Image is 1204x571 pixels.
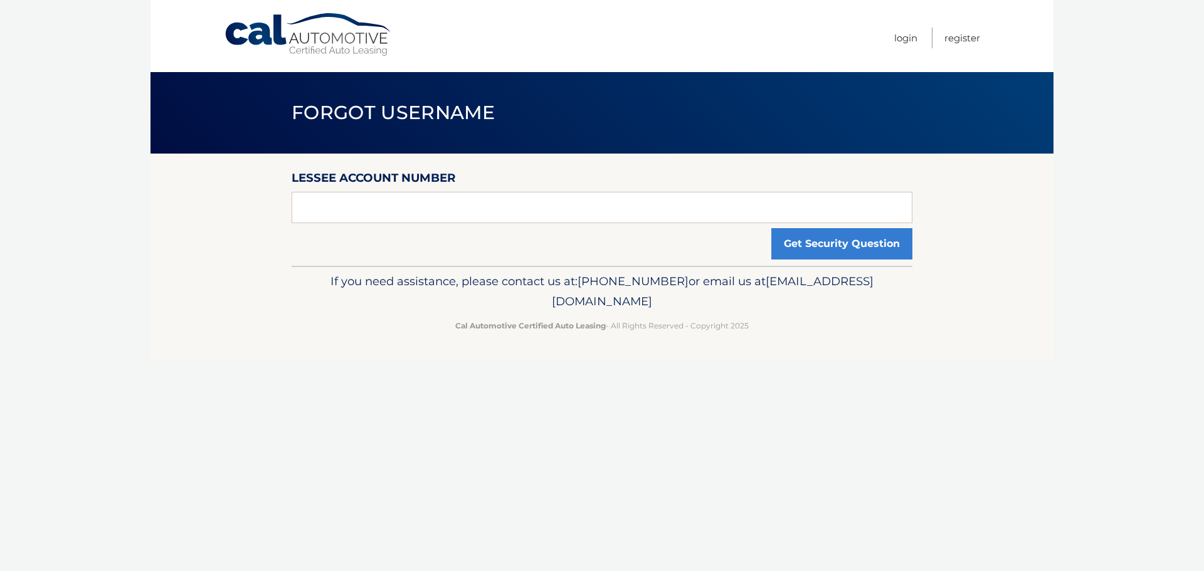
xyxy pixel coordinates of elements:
[894,28,917,48] a: Login
[944,28,980,48] a: Register
[578,274,689,288] span: [PHONE_NUMBER]
[292,101,495,124] span: Forgot Username
[771,228,912,259] button: Get Security Question
[552,274,874,308] span: [EMAIL_ADDRESS][DOMAIN_NAME]
[224,13,393,57] a: Cal Automotive
[300,319,904,332] p: - All Rights Reserved - Copyright 2025
[300,271,904,312] p: If you need assistance, please contact us at: or email us at
[292,169,456,192] label: Lessee Account Number
[455,321,606,330] strong: Cal Automotive Certified Auto Leasing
